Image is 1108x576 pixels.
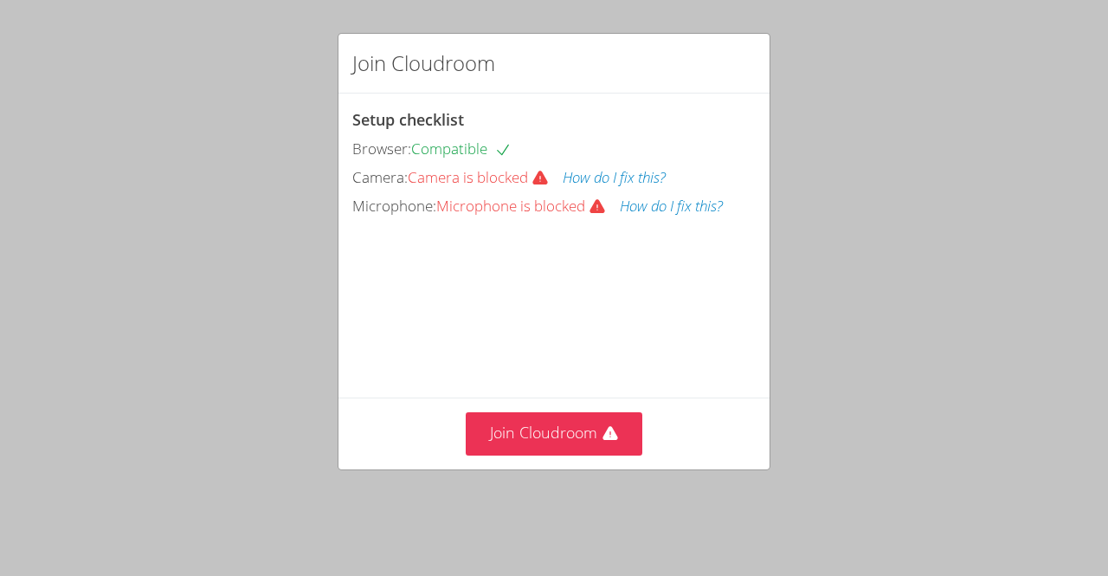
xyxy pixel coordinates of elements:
[352,109,464,130] span: Setup checklist
[352,139,411,159] span: Browser:
[563,165,666,191] button: How do I fix this?
[408,167,563,187] span: Camera is blocked
[436,196,620,216] span: Microphone is blocked
[352,48,495,79] h2: Join Cloudroom
[620,194,723,219] button: How do I fix this?
[352,167,408,187] span: Camera:
[352,196,436,216] span: Microphone:
[466,412,643,455] button: Join Cloudroom
[411,139,512,159] span: Compatible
